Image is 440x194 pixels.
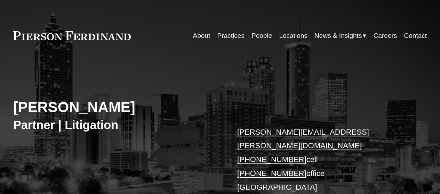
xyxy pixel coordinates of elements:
[217,29,245,42] a: Practices
[13,99,220,116] h2: [PERSON_NAME]
[237,169,306,178] a: [PHONE_NUMBER]
[237,155,306,164] a: [PHONE_NUMBER]
[314,29,366,42] a: folder dropdown
[279,29,307,42] a: Locations
[193,29,210,42] a: About
[404,29,427,42] a: Contact
[237,128,369,150] a: [PERSON_NAME][EMAIL_ADDRESS][PERSON_NAME][DOMAIN_NAME]
[314,30,362,42] span: News & Insights
[13,118,220,132] h3: Partner | Litigation
[374,29,397,42] a: Careers
[251,29,272,42] a: People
